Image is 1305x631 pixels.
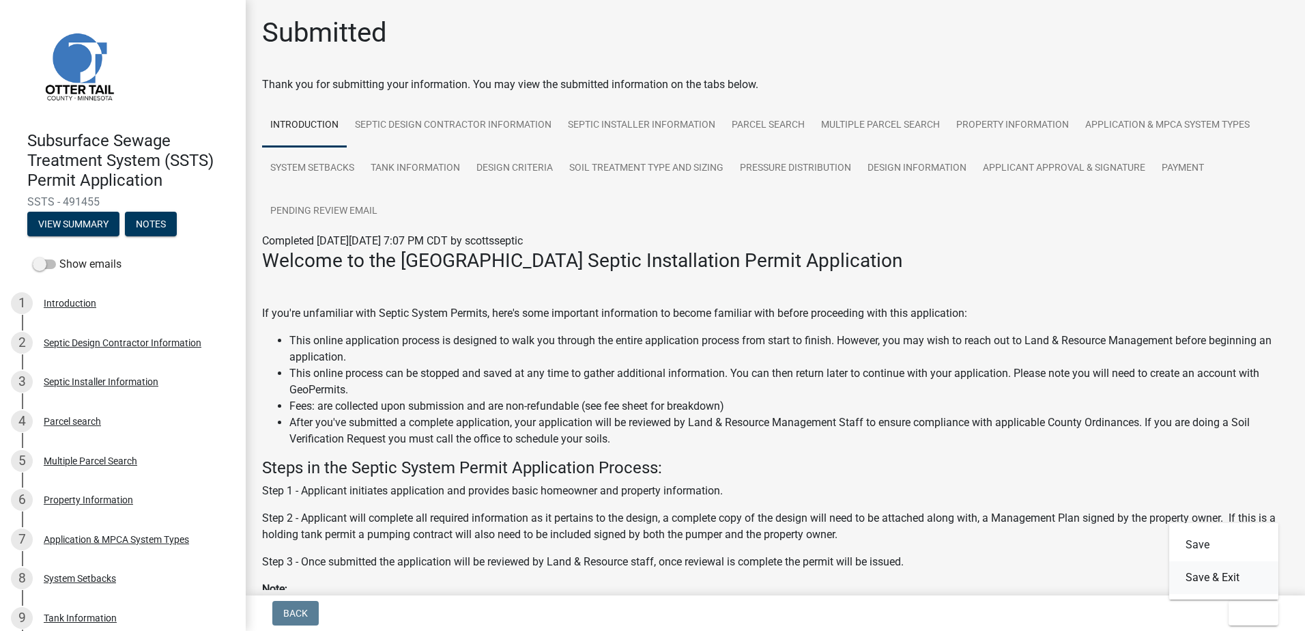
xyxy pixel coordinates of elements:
[11,529,33,550] div: 7
[262,483,1289,499] p: Step 1 - Applicant initiates application and provides basic homeowner and property information.
[11,371,33,393] div: 3
[948,104,1077,148] a: Property Information
[262,510,1289,543] p: Step 2 - Applicant will complete all required information as it pertains to the design, a complet...
[1169,561,1278,594] button: Save & Exit
[283,608,308,619] span: Back
[11,607,33,629] div: 9
[11,489,33,511] div: 6
[561,147,732,191] a: Soil Treatment Type and Sizing
[44,574,116,583] div: System Setbacks
[1169,523,1278,600] div: Exit
[44,495,133,505] div: Property Information
[262,234,523,247] span: Completed [DATE][DATE] 7:07 PM CDT by scottsseptic
[289,415,1289,447] li: After you've submitted a complete application, your application will be reviewed by Land & Resour...
[44,377,158,387] div: Septic Installer Information
[11,567,33,589] div: 8
[468,147,561,191] a: Design Criteria
[11,292,33,314] div: 1
[859,147,975,191] a: Design Information
[262,554,1289,570] p: Step 3 - Once submitted the application will be reviewed by Land & Resource staff, once reviewal ...
[125,220,177,231] wm-modal-confirm: Notes
[44,417,101,426] div: Parcel search
[262,458,1289,478] h4: Steps in the Septic System Permit Application Process:
[347,104,560,148] a: Septic Design Contractor Information
[27,131,235,190] h4: Subsurface Sewage Treatment System (SSTS) Permit Application
[262,583,287,595] strong: Note:
[1239,608,1259,619] span: Exit
[262,147,362,191] a: System Setbacks
[27,220,119,231] wm-modal-confirm: Summary
[11,410,33,432] div: 4
[813,104,948,148] a: Multiple Parcel Search
[33,256,121,272] label: Show emails
[272,601,319,626] button: Back
[560,104,723,148] a: Septic Installer Information
[262,190,386,234] a: Pending review Email
[975,147,1153,191] a: Applicant Approval & Signature
[362,147,468,191] a: Tank Information
[1169,529,1278,561] button: Save
[289,333,1289,365] li: This online application process is designed to walk you through the entire application process fr...
[44,535,189,544] div: Application & MPCA System Types
[11,332,33,354] div: 2
[11,450,33,472] div: 5
[1077,104,1258,148] a: Application & MPCA System Types
[723,104,813,148] a: Parcel search
[27,212,119,236] button: View Summary
[44,338,201,348] div: Septic Design Contractor Information
[44,298,96,308] div: Introduction
[262,249,1289,272] h3: Welcome to the [GEOGRAPHIC_DATA] Septic Installation Permit Application
[1153,147,1212,191] a: Payment
[262,104,347,148] a: Introduction
[289,365,1289,398] li: This online process can be stopped and saved at any time to gather additional information. You ca...
[732,147,859,191] a: Pressure Distribution
[262,305,1289,322] p: If you're unfamiliar with Septic System Permits, here's some important information to become fami...
[262,76,1289,93] div: Thank you for submitting your information. You may view the submitted information on the tabs below.
[44,613,117,623] div: Tank Information
[44,456,137,466] div: Multiple Parcel Search
[27,195,218,208] span: SSTS - 491455
[262,16,387,49] h1: Submitted
[289,398,1289,415] li: Fees: are collected upon submission and are non-refundable (see fee sheet for breakdown)
[125,212,177,236] button: Notes
[1229,601,1278,626] button: Exit
[27,14,130,117] img: Otter Tail County, Minnesota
